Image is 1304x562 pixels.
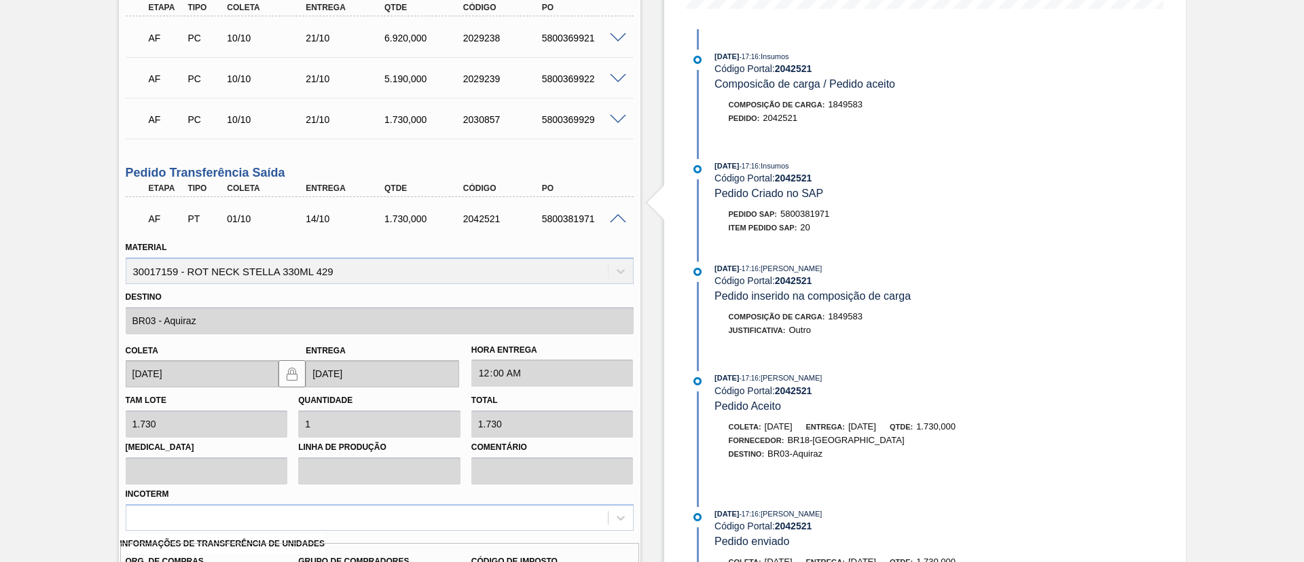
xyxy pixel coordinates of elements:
strong: 2042521 [775,275,812,286]
div: 2030857 [460,114,548,125]
span: 5800381971 [780,209,829,219]
span: Qtde: [890,423,913,431]
div: Pedido de Compra [184,114,225,125]
span: [DATE] [765,421,793,432]
h3: Pedido Transferência Saída [126,166,634,180]
div: Aguardando Faturamento [145,105,186,135]
div: Aguardando Faturamento [145,204,186,234]
label: Tam lote [126,396,166,405]
span: - 17:16 [740,162,759,170]
span: - 17:16 [740,510,759,518]
span: BR03-Aquiraz [767,449,822,459]
span: 1849583 [828,311,863,321]
span: [DATE] [848,421,876,432]
img: atual [693,56,702,64]
img: atual [693,513,702,521]
div: Etapa [145,3,186,12]
span: Pedido SAP: [729,210,778,218]
p: AF [149,33,183,43]
span: - 17:16 [740,53,759,60]
div: Pedido de Transferência [184,213,225,224]
span: Pedido Criado no SAP [714,188,823,199]
div: 21/10/2025 [302,114,391,125]
span: Fornecedor: [729,436,784,444]
div: 01/10/2025 [223,213,312,224]
label: Destino [126,287,634,307]
strong: 2042521 [775,63,812,74]
span: Pedido enviado [714,535,789,547]
label: Comentário [471,438,634,457]
div: 1.730,000 [381,213,469,224]
div: Pedido de Compra [184,73,225,84]
button: locked [278,360,306,387]
div: 10/10/2025 [223,73,312,84]
span: Pedido inserido na composição de carga [714,290,911,302]
div: 2029238 [460,33,548,43]
div: 10/10/2025 [223,114,312,125]
span: : [PERSON_NAME] [759,264,822,273]
span: Pedido Aceito [714,400,781,412]
label: Hora Entrega [471,340,634,360]
span: 1849583 [828,99,863,109]
div: Código Portal: [714,275,1037,286]
div: Coleta [223,183,312,193]
span: [DATE] [714,374,739,382]
input: dd/mm/yyyy [126,360,279,387]
img: atual [693,165,702,173]
div: 5800369921 [539,33,627,43]
div: 2029239 [460,73,548,84]
input: dd/mm/yyyy [306,360,459,387]
span: Coleta: [729,423,761,431]
span: Destino: [729,450,765,458]
div: 5800369929 [539,114,627,125]
div: 21/10/2025 [302,73,391,84]
div: Tipo [184,183,225,193]
div: 14/10/2025 [302,213,391,224]
label: Total [471,396,498,405]
label: [MEDICAL_DATA] [126,438,288,457]
span: Entrega: [806,423,845,431]
div: PO [539,183,627,193]
div: Entrega [302,183,391,193]
span: BR18-[GEOGRAPHIC_DATA] [787,435,904,445]
div: 21/10/2025 [302,33,391,43]
div: PO [539,3,627,12]
div: 10/10/2025 [223,33,312,43]
div: Qtde [381,183,469,193]
span: [DATE] [714,162,739,170]
span: [DATE] [714,510,739,518]
div: Tipo [184,3,225,12]
div: 2042521 [460,213,548,224]
label: Entrega [306,346,346,355]
label: Material [126,243,167,252]
span: Justificativa: [729,326,786,334]
span: : Insumos [759,52,789,60]
span: Composição de Carga : [729,101,825,109]
span: Composicão de carga / Pedido aceito [714,78,895,90]
div: 5800369922 [539,73,627,84]
span: Pedido : [729,114,760,122]
strong: 2042521 [775,521,812,531]
div: Código [460,3,548,12]
span: [DATE] [714,264,739,273]
div: 5800381971 [539,213,627,224]
span: [DATE] [714,52,739,60]
div: Código [460,183,548,193]
label: Coleta [126,346,158,355]
strong: 2042521 [775,385,812,396]
label: Linha de Produção [298,438,460,457]
div: Código Portal: [714,385,1037,396]
div: 1.730,000 [381,114,469,125]
span: : [PERSON_NAME] [759,374,822,382]
div: Pedido de Compra [184,33,225,43]
div: Aguardando Faturamento [145,64,186,94]
span: : Insumos [759,162,789,170]
strong: 2042521 [775,173,812,183]
div: 5.190,000 [381,73,469,84]
span: 2042521 [763,113,797,123]
div: Entrega [302,3,391,12]
div: Código Portal: [714,173,1037,183]
label: Quantidade [298,396,352,405]
span: 1.730,000 [916,421,956,432]
span: Outro [789,325,811,335]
